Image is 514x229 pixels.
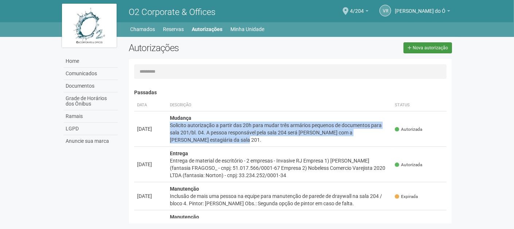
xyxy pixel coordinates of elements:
[395,126,422,133] span: Autorizada
[170,115,191,121] strong: Mudança
[64,110,118,123] a: Ramais
[163,24,184,34] a: Reservas
[64,123,118,135] a: LGPD
[170,192,389,207] div: Inclusão de mais uma pessoa na equipe para manutenção de parede de draywall na sala 204 / bloco 4...
[395,1,445,14] span: Viviane Rocha do Ó
[134,99,167,111] th: Data
[64,55,118,68] a: Home
[130,24,155,34] a: Chamados
[170,157,389,179] div: Entrega de material de escritório - 2 empresas - Invasive RJ Empresa 1) [PERSON_NAME] (fantasia F...
[64,68,118,80] a: Comunicados
[192,24,222,34] a: Autorizações
[395,9,450,15] a: [PERSON_NAME] do Ó
[137,192,164,200] div: [DATE]
[64,92,118,110] a: Grade de Horários dos Ônibus
[170,214,199,220] strong: Manutenção
[129,42,285,53] h2: Autorizações
[392,99,447,111] th: Status
[230,24,264,34] a: Minha Unidade
[379,5,391,16] a: VR
[129,7,215,17] span: O2 Corporate & Offices
[170,186,199,192] strong: Manutenção
[350,1,364,14] span: 4/204
[350,9,369,15] a: 4/204
[137,125,164,133] div: [DATE]
[62,4,117,47] img: logo.jpg
[413,45,448,50] span: Nova autorização
[167,99,392,111] th: Descrição
[64,135,118,147] a: Anuncie sua marca
[395,162,422,168] span: Autorizada
[170,150,188,156] strong: Entrega
[134,90,447,95] h4: Passadas
[137,161,164,168] div: [DATE]
[404,42,452,53] a: Nova autorização
[64,80,118,92] a: Documentos
[170,122,389,144] div: Solicito autorização a partir das 20h para mudar três armários pequenos de documentos para sala 2...
[395,194,418,200] span: Expirada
